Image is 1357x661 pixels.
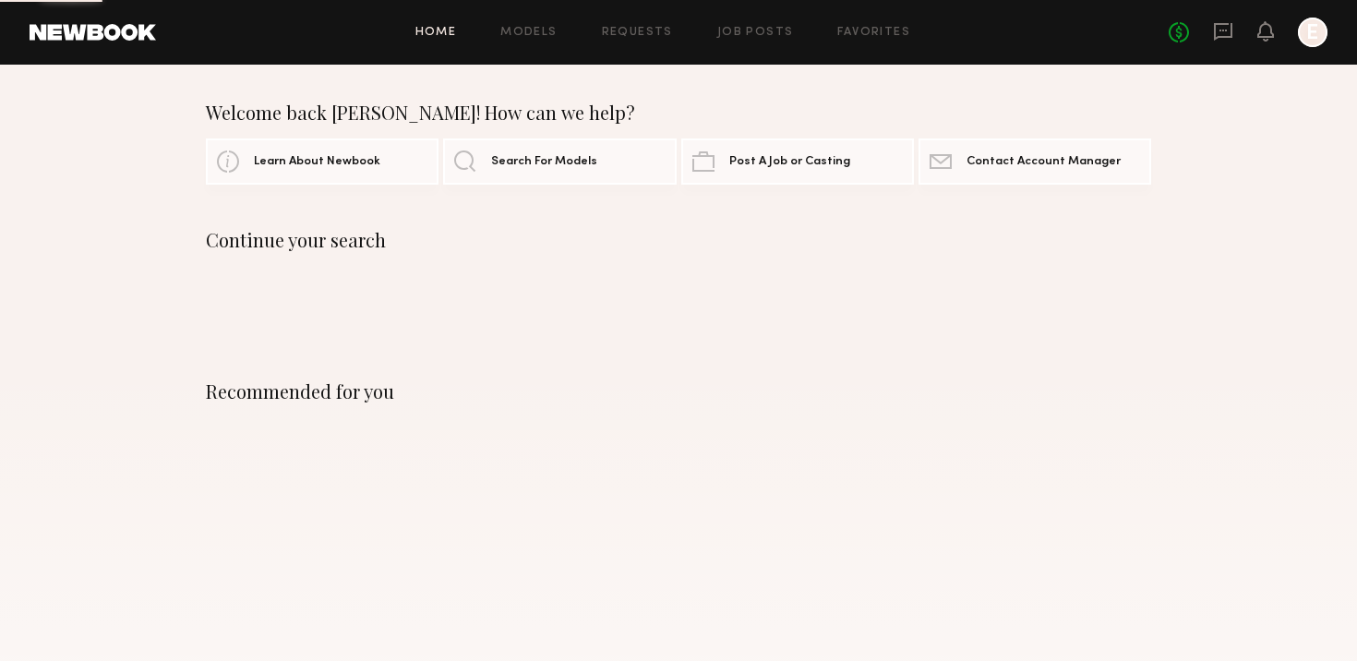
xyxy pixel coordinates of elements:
[254,156,380,168] span: Learn About Newbook
[500,27,557,39] a: Models
[919,138,1151,185] a: Contact Account Manager
[602,27,673,39] a: Requests
[443,138,676,185] a: Search For Models
[681,138,914,185] a: Post A Job or Casting
[491,156,597,168] span: Search For Models
[206,229,1151,251] div: Continue your search
[967,156,1121,168] span: Contact Account Manager
[206,102,1151,124] div: Welcome back [PERSON_NAME]! How can we help?
[206,138,438,185] a: Learn About Newbook
[717,27,794,39] a: Job Posts
[206,380,1151,403] div: Recommended for you
[1298,18,1327,47] a: E
[415,27,457,39] a: Home
[729,156,850,168] span: Post A Job or Casting
[837,27,910,39] a: Favorites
